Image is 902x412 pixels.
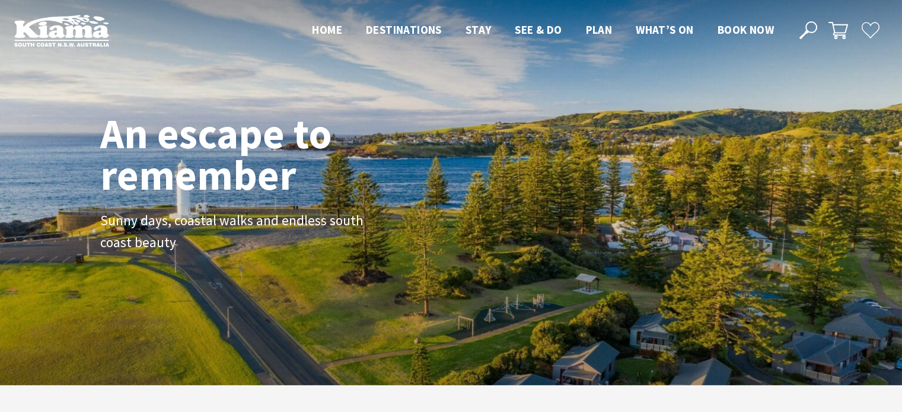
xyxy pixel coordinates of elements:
[586,23,613,37] span: Plan
[100,113,426,196] h1: An escape to remember
[466,23,492,37] span: Stay
[14,14,109,47] img: Kiama Logo
[366,23,442,37] span: Destinations
[100,210,367,254] p: Sunny days, coastal walks and endless south coast beauty
[718,23,774,37] span: Book now
[312,23,342,37] span: Home
[300,21,786,40] nav: Main Menu
[515,23,562,37] span: See & Do
[636,23,694,37] span: What’s On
